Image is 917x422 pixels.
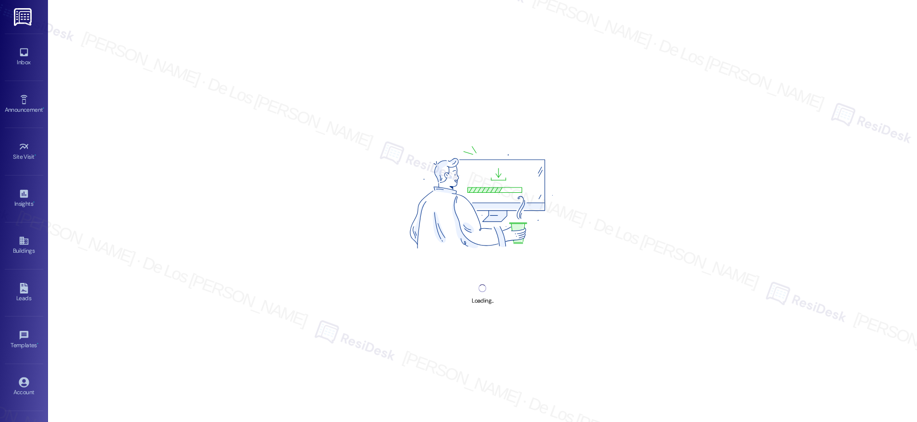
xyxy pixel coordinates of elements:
[33,199,35,206] span: •
[5,233,43,258] a: Buildings
[5,186,43,211] a: Insights •
[472,296,493,306] div: Loading...
[14,8,34,26] img: ResiDesk Logo
[43,105,44,112] span: •
[5,280,43,306] a: Leads
[35,152,36,159] span: •
[5,327,43,353] a: Templates •
[37,340,38,347] span: •
[5,374,43,400] a: Account
[5,44,43,70] a: Inbox
[5,139,43,164] a: Site Visit •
